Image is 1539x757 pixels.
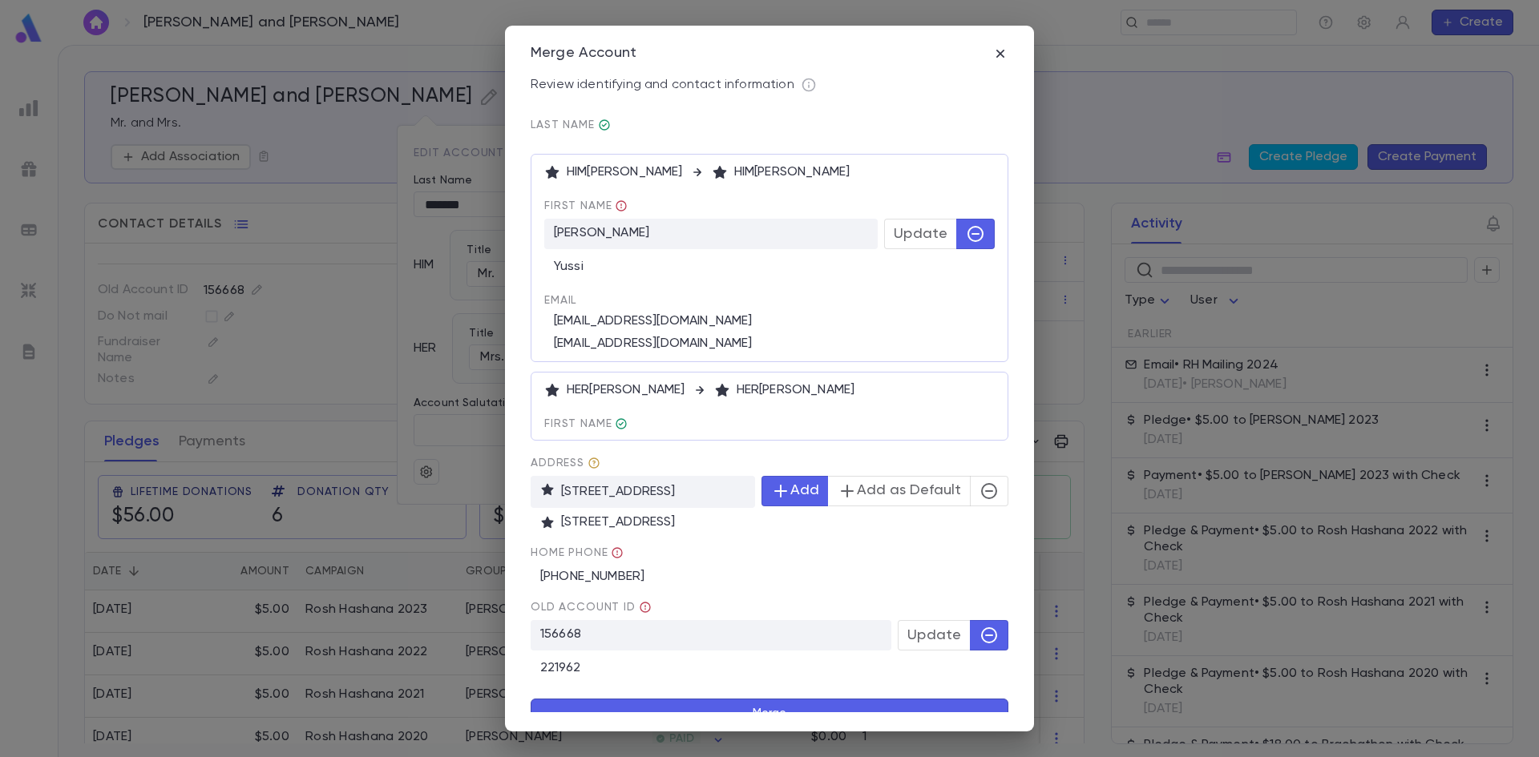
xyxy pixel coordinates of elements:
div: HER [PERSON_NAME] HER [PERSON_NAME] [544,382,995,398]
p: 156668 [531,620,891,650]
div: Lehrman [598,119,611,131]
button: Update [898,620,971,650]
span: Email [544,294,995,307]
div: Merge Account [531,45,636,62]
span: Update [907,626,961,644]
div: HIM [PERSON_NAME] HIM [PERSON_NAME] [544,164,995,180]
div: Odelia [615,417,628,430]
button: Merge [531,699,1008,729]
p: [EMAIL_ADDRESS][DOMAIN_NAME] [554,336,995,352]
span: Update [894,225,947,243]
button: Update [884,219,957,249]
span: Old Account ID [531,601,1008,614]
p: Review identifying and contact information [531,77,794,93]
div: Yussi [544,249,995,275]
p: [STREET_ADDRESS] [531,476,755,508]
div: [PHONE_NUMBER] [531,559,1008,585]
button: Add as Default [828,476,971,506]
p: [STREET_ADDRESS] [540,514,1008,530]
p: [PERSON_NAME] [544,219,878,249]
span: home Phone [531,546,1008,559]
span: First Name [544,417,995,430]
div: 221962 [531,650,1008,676]
span: Address [531,457,1008,469]
p: [EMAIL_ADDRESS][DOMAIN_NAME] [554,313,995,329]
span: last Name [531,119,1008,131]
button: Add [761,476,829,506]
span: First Name [544,199,995,212]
